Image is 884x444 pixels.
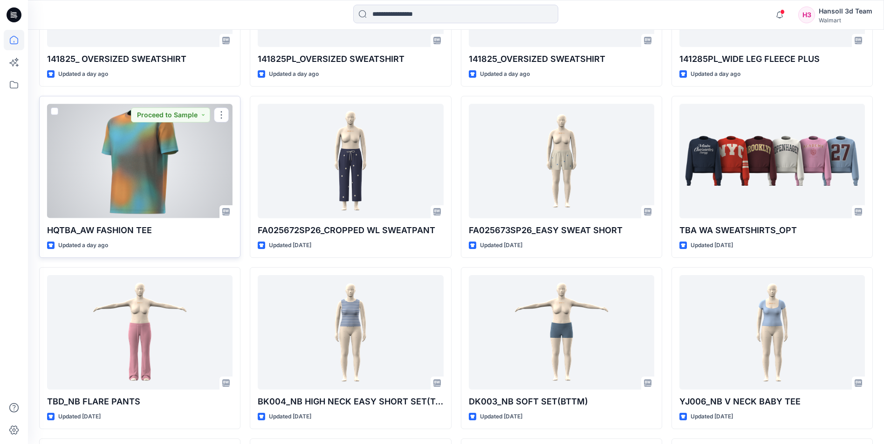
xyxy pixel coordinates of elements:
p: Updated a day ago [691,69,740,79]
a: FA025672SP26_CROPPED WL SWEATPANT [258,104,443,218]
div: Hansoll 3d Team [819,6,872,17]
div: H3 [798,7,815,23]
p: DK003_NB SOFT SET(BTTM) [469,395,654,408]
p: Updated [DATE] [269,412,311,422]
p: 141825PL_OVERSIZED SWEATSHIRT [258,53,443,66]
p: YJ006_NB V NECK BABY TEE [679,395,865,408]
p: TBA WA SWEATSHIRTS_OPT [679,224,865,237]
p: Updated a day ago [58,69,108,79]
p: HQTBA_AW FASHION TEE [47,224,233,237]
p: 141825_ OVERSIZED SWEATSHIRT [47,53,233,66]
p: Updated [DATE] [58,412,101,422]
p: Updated [DATE] [691,412,733,422]
p: Updated [DATE] [691,241,733,250]
a: BK004_NB HIGH NECK EASY SHORT SET(TOP) [258,275,443,389]
p: Updated a day ago [58,241,108,250]
p: TBD_NB FLARE PANTS [47,395,233,408]
p: Updated [DATE] [480,412,522,422]
p: 141825_OVERSIZED SWEATSHIRT [469,53,654,66]
a: FA025673SP26_EASY SWEAT SHORT [469,104,654,218]
p: FA025673SP26_EASY SWEAT SHORT [469,224,654,237]
a: TBA WA SWEATSHIRTS_OPT [679,104,865,218]
div: Walmart [819,17,872,24]
p: BK004_NB HIGH NECK EASY SHORT SET(TOP) [258,395,443,408]
p: Updated a day ago [269,69,319,79]
p: 141285PL_WIDE LEG FLEECE PLUS [679,53,865,66]
a: DK003_NB SOFT SET(BTTM) [469,275,654,389]
a: TBD_NB FLARE PANTS [47,275,233,389]
p: Updated [DATE] [480,241,522,250]
p: Updated [DATE] [269,241,311,250]
a: HQTBA_AW FASHION TEE [47,104,233,218]
a: YJ006_NB V NECK BABY TEE [679,275,865,389]
p: FA025672SP26_CROPPED WL SWEATPANT [258,224,443,237]
p: Updated a day ago [480,69,530,79]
